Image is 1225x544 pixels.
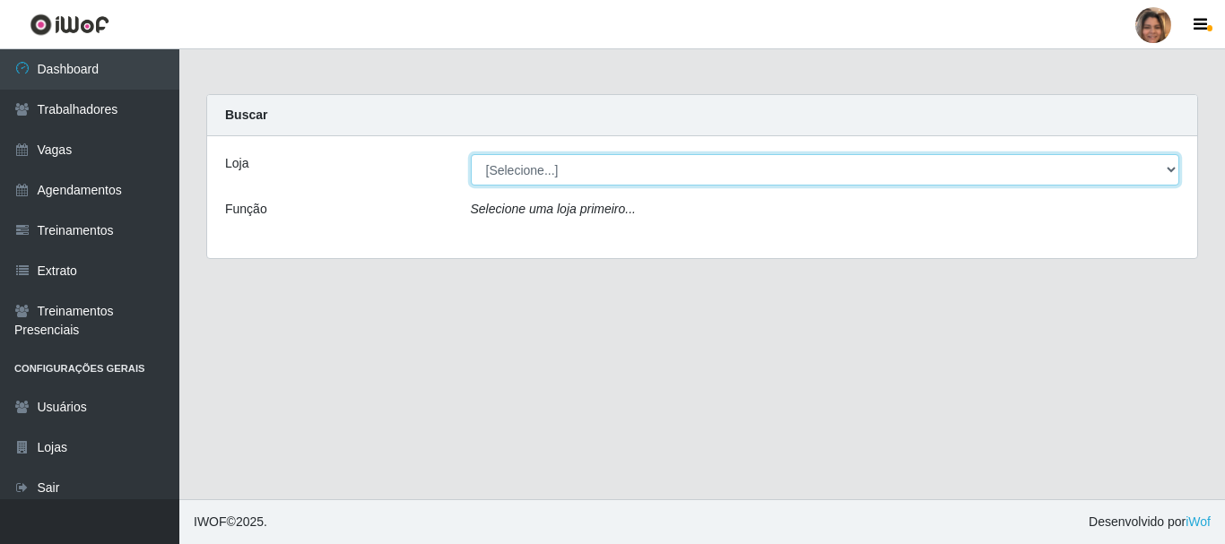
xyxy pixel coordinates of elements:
i: Selecione uma loja primeiro... [471,202,636,216]
span: IWOF [194,514,227,529]
img: CoreUI Logo [30,13,109,36]
span: © 2025 . [194,513,267,531]
span: Desenvolvido por [1089,513,1211,531]
label: Função [225,200,267,219]
a: iWof [1186,514,1211,529]
strong: Buscar [225,108,267,122]
label: Loja [225,154,248,173]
